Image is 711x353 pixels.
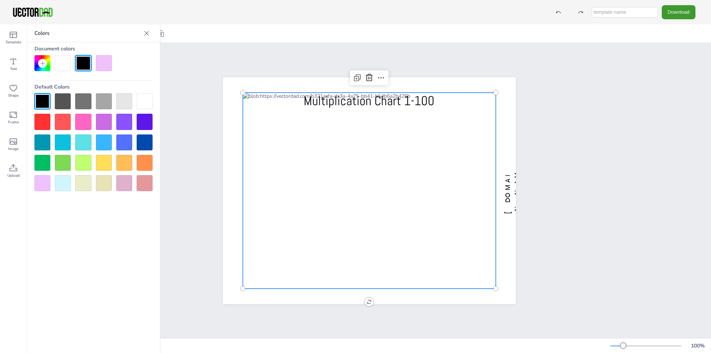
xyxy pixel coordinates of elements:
[34,42,153,55] div: Document colors
[6,39,21,45] span: Template
[7,173,20,179] span: Upload
[592,7,658,17] input: template name
[34,24,141,42] p: Colors
[503,168,530,214] span: [DOMAIN_NAME]
[662,5,695,19] button: Download
[8,93,19,99] span: Shape
[689,342,707,349] div: 100 %
[10,66,17,72] span: Text
[34,80,153,93] div: Default Colors
[304,92,434,109] span: Multiplication Chart 1-100
[8,146,19,152] span: Image
[8,119,19,125] span: Frame
[12,7,54,18] img: VectorDad-1.png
